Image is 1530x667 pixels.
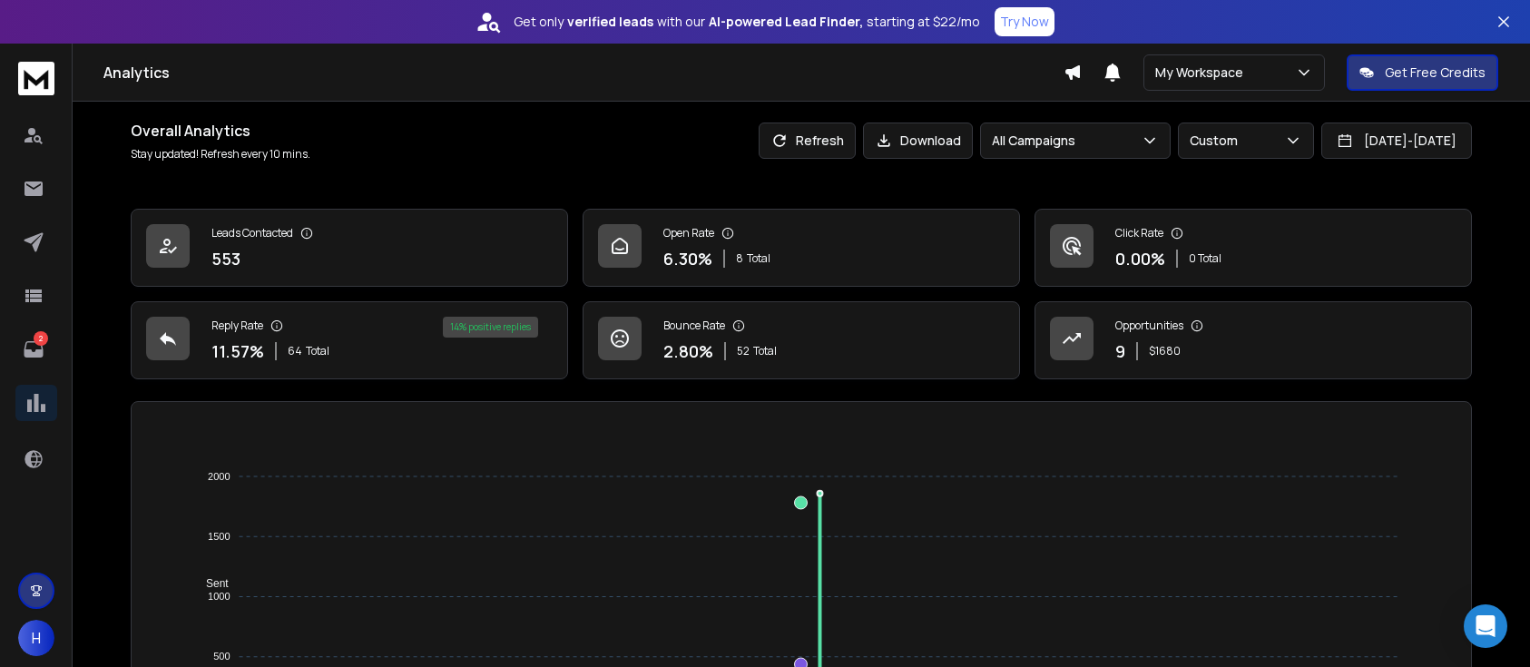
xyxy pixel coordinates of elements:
[443,317,538,338] div: 14 % positive replies
[131,209,568,287] a: Leads Contacted553
[1190,132,1245,150] p: Custom
[663,319,725,333] p: Bounce Rate
[1149,344,1181,358] p: $ 1680
[583,301,1020,379] a: Bounce Rate2.80%52Total
[1035,301,1472,379] a: Opportunities9$1680
[1115,246,1165,271] p: 0.00 %
[747,251,770,266] span: Total
[211,319,263,333] p: Reply Rate
[1000,13,1049,31] p: Try Now
[306,344,329,358] span: Total
[1321,123,1472,159] button: [DATE]-[DATE]
[992,132,1083,150] p: All Campaigns
[1035,209,1472,287] a: Click Rate0.00%0 Total
[131,120,310,142] h1: Overall Analytics
[1189,251,1221,266] p: 0 Total
[208,471,230,482] tspan: 2000
[1115,338,1125,364] p: 9
[736,251,743,266] span: 8
[208,531,230,542] tspan: 1500
[663,246,712,271] p: 6.30 %
[211,226,293,240] p: Leads Contacted
[18,62,54,95] img: logo
[208,591,230,602] tspan: 1000
[214,651,230,662] tspan: 500
[34,331,48,346] p: 2
[1115,319,1183,333] p: Opportunities
[796,132,844,150] p: Refresh
[131,301,568,379] a: Reply Rate11.57%64Total14% positive replies
[1464,604,1507,648] div: Open Intercom Messenger
[514,13,980,31] p: Get only with our starting at $22/mo
[753,344,777,358] span: Total
[663,226,714,240] p: Open Rate
[1385,64,1486,82] p: Get Free Credits
[15,331,52,368] a: 2
[18,620,54,656] button: H
[737,344,750,358] span: 52
[211,246,240,271] p: 553
[567,13,653,31] strong: verified leads
[192,577,229,590] span: Sent
[1115,226,1163,240] p: Click Rate
[288,344,302,358] span: 64
[759,123,856,159] button: Refresh
[1347,54,1498,91] button: Get Free Credits
[663,338,713,364] p: 2.80 %
[709,13,863,31] strong: AI-powered Lead Finder,
[995,7,1054,36] button: Try Now
[211,338,264,364] p: 11.57 %
[131,147,310,162] p: Stay updated! Refresh every 10 mins.
[1155,64,1250,82] p: My Workspace
[900,132,961,150] p: Download
[583,209,1020,287] a: Open Rate6.30%8Total
[103,62,1064,83] h1: Analytics
[863,123,973,159] button: Download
